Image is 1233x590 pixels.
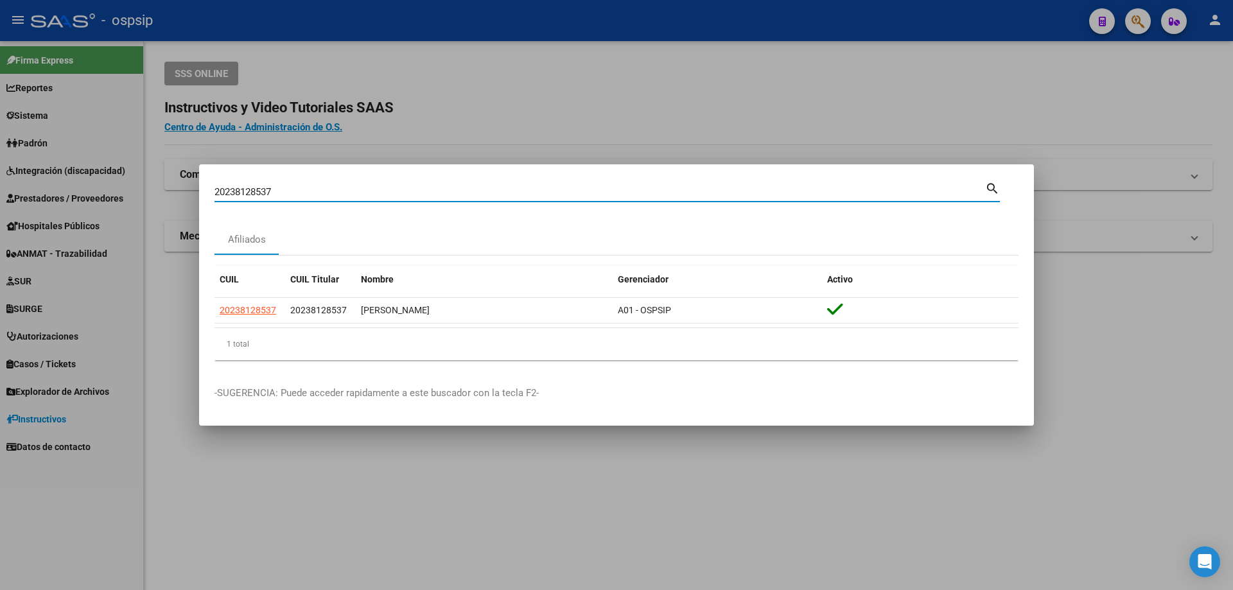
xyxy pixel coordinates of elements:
div: Open Intercom Messenger [1189,546,1220,577]
span: 20238128537 [290,305,347,315]
span: Activo [827,274,853,284]
span: Nombre [361,274,394,284]
datatable-header-cell: Gerenciador [613,266,822,293]
span: CUIL Titular [290,274,339,284]
mat-icon: search [985,180,1000,195]
p: -SUGERENCIA: Puede acceder rapidamente a este buscador con la tecla F2- [214,386,1019,401]
span: A01 - OSPSIP [618,305,671,315]
div: [PERSON_NAME] [361,303,608,318]
datatable-header-cell: Nombre [356,266,613,293]
span: CUIL [220,274,239,284]
div: Afiliados [228,232,266,247]
span: 20238128537 [220,305,276,315]
datatable-header-cell: Activo [822,266,1019,293]
datatable-header-cell: CUIL Titular [285,266,356,293]
datatable-header-cell: CUIL [214,266,285,293]
div: 1 total [214,328,1019,360]
span: Gerenciador [618,274,669,284]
